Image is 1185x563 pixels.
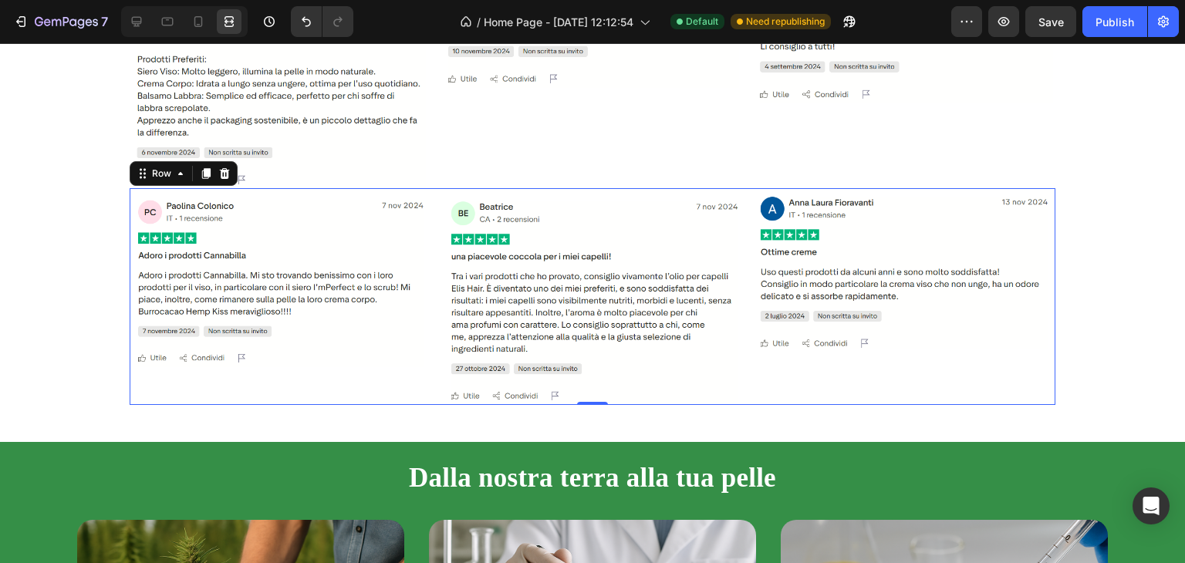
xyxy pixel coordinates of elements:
[686,15,718,29] span: Default
[1133,487,1170,524] div: Open Intercom Messenger
[149,123,174,137] div: Row
[484,14,633,30] span: Home Page - [DATE] 12:12:54
[746,15,825,29] span: Need republishing
[291,6,353,37] div: Undo/Redo
[101,12,108,31] p: 7
[442,145,742,362] img: gempages_584417761556431732-5f843b1f-f339-4c57-a753-2906bfd2bb24.png
[1025,6,1076,37] button: Save
[755,145,1055,306] img: gempages_584417761556431732-de126742-30fd-4541-8bbf-01638aea0294.png
[1038,15,1064,29] span: Save
[130,145,430,326] img: gempages_584417761556431732-c8f4ded2-697c-40a3-b326-52e67c6b0d1f.png
[6,6,115,37] button: 7
[1082,6,1147,37] button: Publish
[1096,14,1134,30] div: Publish
[477,14,481,30] span: /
